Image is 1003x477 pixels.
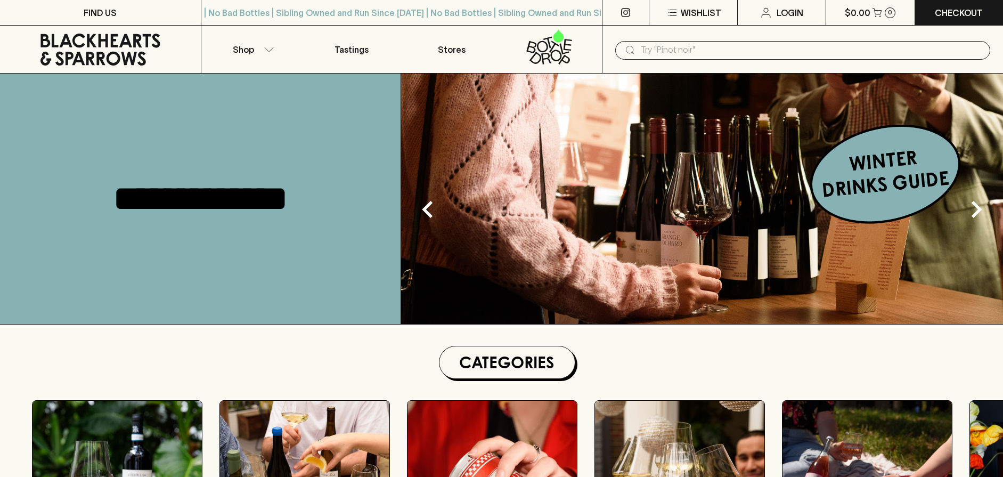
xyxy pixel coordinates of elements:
p: $0.00 [845,6,870,19]
img: optimise [401,74,1003,324]
button: Next [955,188,998,231]
button: Shop [201,26,301,73]
h1: Categories [444,351,570,374]
p: 0 [888,10,892,15]
p: FIND US [84,6,117,19]
input: Try "Pinot noir" [641,42,982,59]
a: Tastings [301,26,402,73]
button: Previous [406,188,449,231]
p: Stores [438,43,466,56]
p: Checkout [935,6,983,19]
p: Tastings [335,43,369,56]
p: Login [777,6,803,19]
a: Stores [402,26,502,73]
p: Wishlist [681,6,721,19]
p: Shop [233,43,254,56]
